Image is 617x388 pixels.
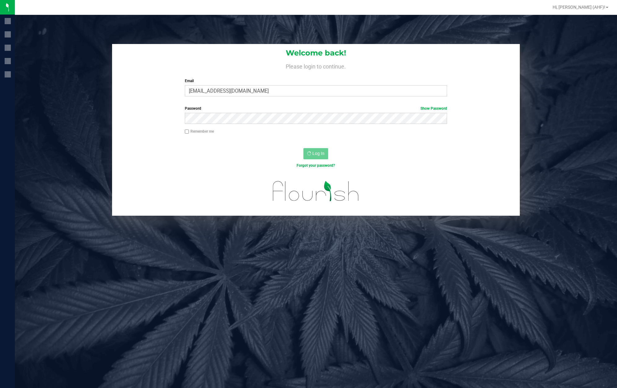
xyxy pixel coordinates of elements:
[185,129,214,134] label: Remember me
[303,148,328,159] button: Log In
[420,106,447,111] a: Show Password
[312,151,324,156] span: Log In
[185,78,447,84] label: Email
[185,106,201,111] span: Password
[112,49,520,57] h1: Welcome back!
[112,62,520,69] h4: Please login to continue.
[185,130,189,134] input: Remember me
[265,175,367,208] img: flourish_logo.svg
[297,163,335,168] a: Forgot your password?
[553,5,605,10] span: Hi, [PERSON_NAME] (AHF)!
